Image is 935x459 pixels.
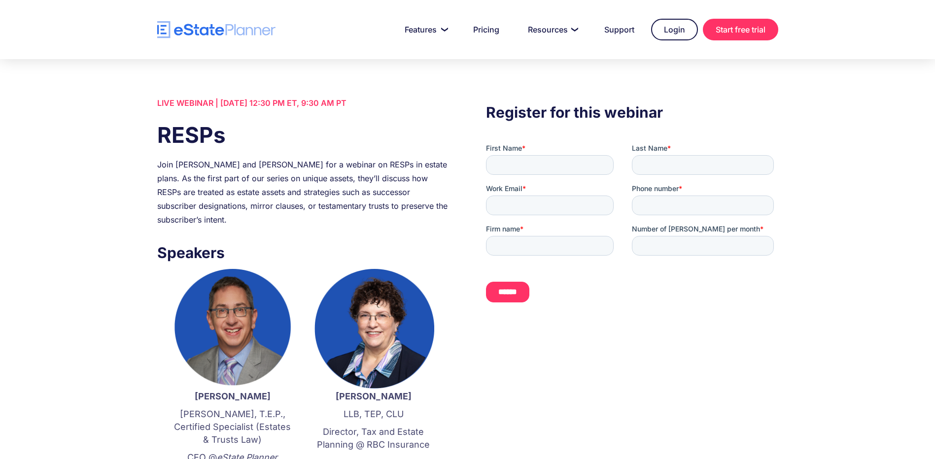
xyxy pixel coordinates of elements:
[172,408,293,446] p: [PERSON_NAME], T.E.P., Certified Specialist (Estates & Trusts Law)
[157,21,276,38] a: home
[486,101,778,124] h3: Register for this webinar
[336,391,412,401] strong: [PERSON_NAME]
[195,391,271,401] strong: [PERSON_NAME]
[157,96,449,110] div: LIVE WEBINAR | [DATE] 12:30 PM ET, 9:30 AM PT
[461,20,511,39] a: Pricing
[592,20,646,39] a: Support
[313,426,434,451] p: Director, Tax and Estate Planning @ RBC Insurance
[486,143,778,320] iframe: Form 0
[157,120,449,150] h1: RESPs
[703,19,778,40] a: Start free trial
[157,241,449,264] h3: Speakers
[393,20,456,39] a: Features
[651,19,698,40] a: Login
[313,408,434,421] p: LLB, TEP, CLU
[157,158,449,227] div: Join [PERSON_NAME] and [PERSON_NAME] for a webinar on RESPs in estate plans. As the first part of...
[516,20,588,39] a: Resources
